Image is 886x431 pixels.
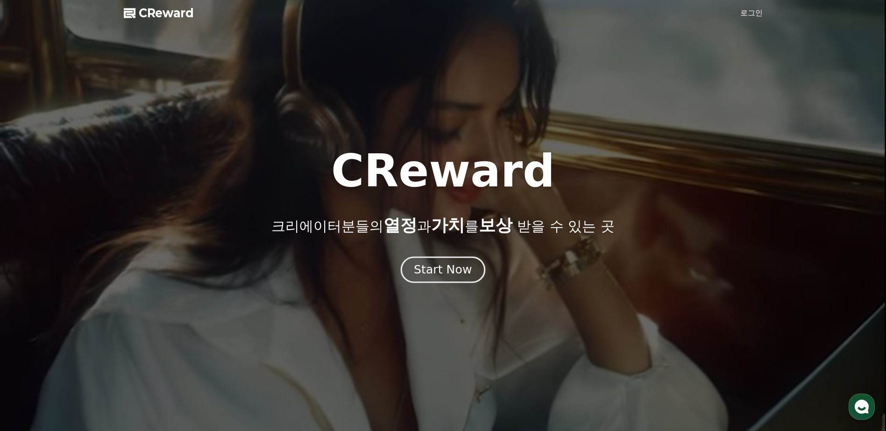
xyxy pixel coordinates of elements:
[271,216,614,235] p: 크리에이터분들의 과 를 받을 수 있는 곳
[62,296,120,320] a: 대화
[85,311,97,318] span: 대화
[740,7,763,19] a: 로그인
[479,215,512,235] span: 보상
[431,215,465,235] span: 가치
[29,310,35,318] span: 홈
[124,6,194,21] a: CReward
[403,266,483,275] a: Start Now
[383,215,417,235] span: 열정
[3,296,62,320] a: 홈
[139,6,194,21] span: CReward
[414,262,472,278] div: Start Now
[144,310,156,318] span: 설정
[331,149,555,194] h1: CReward
[120,296,179,320] a: 설정
[401,257,485,283] button: Start Now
